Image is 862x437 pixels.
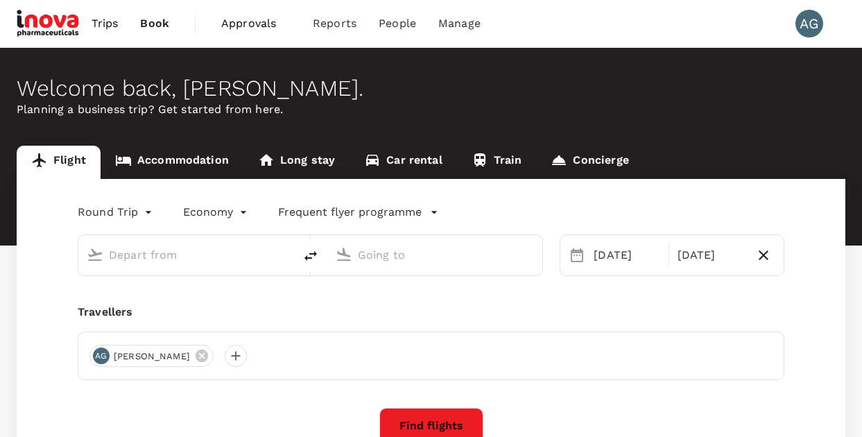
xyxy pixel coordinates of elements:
[17,146,101,179] a: Flight
[284,253,287,256] button: Open
[313,15,356,32] span: Reports
[536,146,643,179] a: Concierge
[588,241,665,269] div: [DATE]
[533,253,535,256] button: Open
[294,239,327,273] button: delete
[278,204,438,221] button: Frequent flyer programme
[457,146,537,179] a: Train
[92,15,119,32] span: Trips
[379,15,416,32] span: People
[78,201,155,223] div: Round Trip
[358,244,514,266] input: Going to
[17,8,80,39] img: iNova Pharmaceuticals
[17,76,845,101] div: Welcome back , [PERSON_NAME] .
[221,15,291,32] span: Approvals
[140,15,169,32] span: Book
[183,201,250,223] div: Economy
[243,146,350,179] a: Long stay
[105,350,198,363] span: [PERSON_NAME]
[672,241,749,269] div: [DATE]
[438,15,481,32] span: Manage
[93,348,110,364] div: AG
[17,101,845,118] p: Planning a business trip? Get started from here.
[278,204,422,221] p: Frequent flyer programme
[89,345,214,367] div: AG[PERSON_NAME]
[101,146,243,179] a: Accommodation
[78,304,784,320] div: Travellers
[795,10,823,37] div: AG
[109,244,265,266] input: Depart from
[350,146,457,179] a: Car rental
